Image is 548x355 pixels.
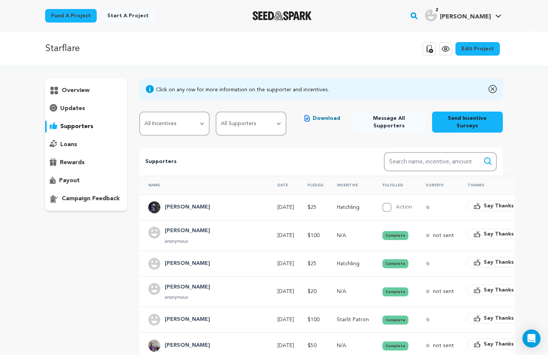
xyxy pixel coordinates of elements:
[277,316,294,323] p: [DATE]
[277,342,294,349] p: [DATE]
[382,231,408,240] button: Complete
[165,227,210,236] h4: Lorrie Goodwin
[101,9,155,23] a: Start a project
[62,194,120,203] p: campaign feedback
[45,157,127,169] button: rewards
[455,42,500,56] a: Edit Project
[467,285,520,295] button: Say Thanks
[458,176,525,194] th: Thanks
[382,287,408,296] button: Complete
[165,259,210,268] h4: Joel Gawarecki
[148,258,160,270] img: user.png
[298,112,346,125] button: Download
[139,176,268,194] th: Name
[423,8,503,24] span: Laura R.'s Profile
[45,42,80,56] p: Starflare
[467,313,520,323] button: Say Thanks
[484,314,514,322] span: Say Thanks
[165,295,210,301] p: anonymous
[433,288,454,295] p: not sent
[45,121,127,133] button: supporters
[337,316,369,323] p: Starlit Patron
[484,230,514,238] span: Say Thanks
[467,201,520,211] button: Say Thanks
[382,259,408,268] button: Complete
[307,233,320,238] span: $100
[337,342,369,349] p: N/A
[484,286,514,294] span: Say Thanks
[425,9,437,21] img: user.png
[467,339,520,349] button: Say Thanks
[467,257,520,267] button: Say Thanks
[148,314,160,326] img: user.png
[298,176,328,194] th: Pledge
[45,175,127,187] button: payout
[337,260,369,267] p: Hatchling
[45,9,97,23] a: Fund a project
[59,176,80,185] p: payout
[148,227,160,239] img: user.png
[253,11,312,20] a: Seed&Spark Homepage
[417,176,458,194] th: Surveys
[45,193,127,205] button: campaign feedback
[148,283,160,295] img: user.png
[277,288,294,295] p: [DATE]
[307,289,317,294] span: $20
[425,9,491,21] div: Laura R.'s Profile
[60,158,85,167] p: rewards
[307,343,317,348] span: $50
[45,85,127,97] button: overview
[384,152,497,171] input: Search name, incentive, amount
[165,203,210,212] h4: Gawarecki Tony
[337,232,369,239] p: N/A
[373,176,417,194] th: Fulfilled
[484,258,514,266] span: Say Thanks
[432,6,441,14] span: 2
[268,176,298,194] th: Date
[277,232,294,239] p: [DATE]
[423,8,503,21] a: Laura R.'s Profile
[433,232,454,239] p: not sent
[60,104,85,113] p: updates
[432,112,503,133] button: Send Incentive Surveys
[60,122,93,131] p: supporters
[307,205,317,210] span: $25
[382,341,408,350] button: Complete
[277,204,294,211] p: [DATE]
[45,103,127,115] button: updates
[484,202,514,210] span: Say Thanks
[484,340,514,348] span: Say Thanks
[337,288,369,295] p: N/A
[277,260,294,267] p: [DATE]
[522,329,540,347] div: Open Intercom Messenger
[148,340,160,352] img: picture.jpeg
[440,14,491,20] span: [PERSON_NAME]
[253,11,312,20] img: Seed&Spark Logo Dark Mode
[45,139,127,151] button: loans
[156,86,329,94] div: Click on any row for more information on the supporter and incentives.
[145,157,360,166] p: Supporters
[382,316,408,325] button: Complete
[337,204,369,211] p: Hatchling
[433,342,454,349] p: not sent
[60,140,77,149] p: loans
[165,283,210,292] h4: Alyssa Terry
[352,112,426,133] button: Message All Supporters
[165,315,210,324] h4: Stephanie Yip
[467,229,520,239] button: Say Thanks
[148,201,160,213] img: 04cabff904112c2d.jpg
[165,239,210,245] p: anonymous
[165,341,210,350] h4: Joseph Bricker
[307,261,317,266] span: $25
[396,204,412,210] label: Action
[307,317,320,322] span: $100
[358,115,420,130] span: Message All Supporters
[489,85,497,94] img: close-o.svg
[313,115,340,122] span: Download
[62,86,90,95] p: overview
[328,176,373,194] th: Incentive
